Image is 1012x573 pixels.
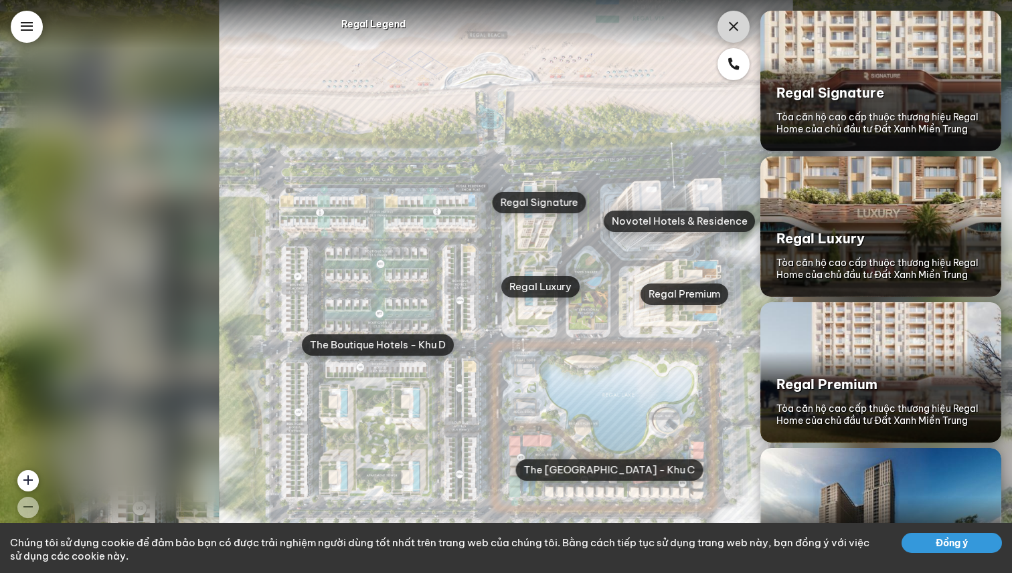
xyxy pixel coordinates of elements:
div: Regal Legend [341,16,406,32]
img: RG-Signature-001.jpg [760,11,1001,151]
button: Accept cookies [902,533,1002,553]
div: Regal Luxury [776,222,985,255]
div: Tòa căn hộ cao cấp thuộc thương hiệu Regal Home của chủ đầu tư Đất Xanh Miền Trung [776,111,985,135]
img: RG-Luxury-002.jpg [760,156,1001,297]
div: Tòa căn hộ cao cấp thuộc thương hiệu Regal Home của chủ đầu tư Đất Xanh Miền Trung [776,257,985,281]
div: Novotel Hotels & Residence [776,513,985,547]
img: RG-Premium-002.jpg [760,302,1001,443]
div: Chúng tôi sử dụng cookie để đảm bảo bạn có được trải nghiệm người dùng tốt nhất trên trang web củ... [10,536,881,563]
div: Regal Premium [776,368,985,401]
div: Tòa căn hộ cao cấp thuộc thương hiệu Regal Home của chủ đầu tư Đất Xanh Miền Trung [776,403,985,427]
div: Regal Signature [776,76,985,110]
